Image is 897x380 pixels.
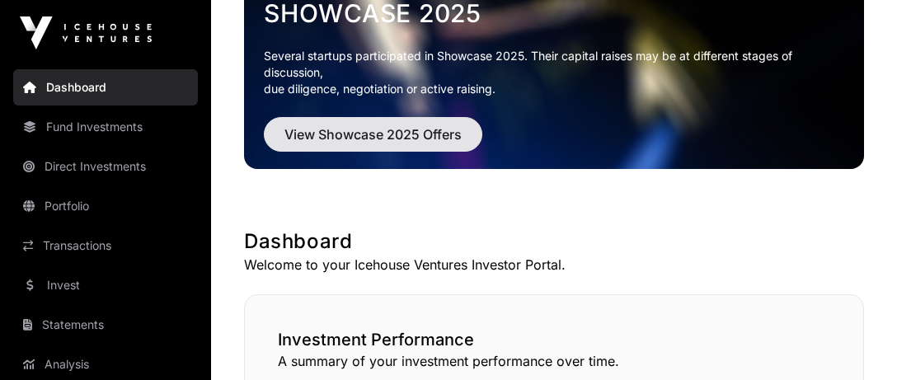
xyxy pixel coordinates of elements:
a: Fund Investments [13,109,198,145]
a: Transactions [13,228,198,264]
a: Statements [13,307,198,343]
p: Several startups participated in Showcase 2025. Their capital raises may be at different stages o... [264,48,844,97]
iframe: Chat Widget [815,301,897,380]
h1: Dashboard [244,228,864,255]
a: Portfolio [13,188,198,224]
button: View Showcase 2025 Offers [264,117,482,152]
h2: Investment Performance [278,328,830,351]
p: Welcome to your Icehouse Ventures Investor Portal. [244,255,864,274]
a: View Showcase 2025 Offers [264,134,482,150]
img: Icehouse Ventures Logo [20,16,152,49]
a: Direct Investments [13,148,198,185]
a: Dashboard [13,69,198,106]
p: A summary of your investment performance over time. [278,351,830,371]
a: Invest [13,267,198,303]
span: View Showcase 2025 Offers [284,124,462,144]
